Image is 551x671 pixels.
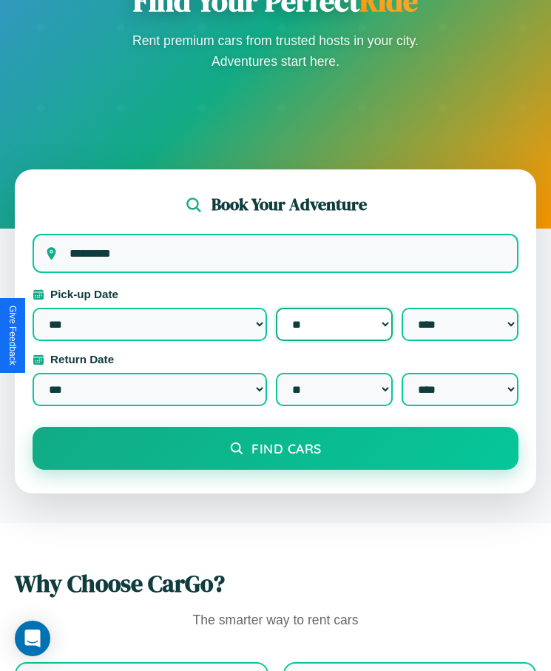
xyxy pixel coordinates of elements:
[33,288,518,300] label: Pick-up Date
[15,609,536,633] p: The smarter way to rent cars
[212,193,367,216] h2: Book Your Adventure
[33,427,518,470] button: Find Cars
[15,621,50,656] div: Open Intercom Messenger
[7,306,18,365] div: Give Feedback
[33,353,518,365] label: Return Date
[15,567,536,600] h2: Why Choose CarGo?
[128,30,424,72] p: Rent premium cars from trusted hosts in your city. Adventures start here.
